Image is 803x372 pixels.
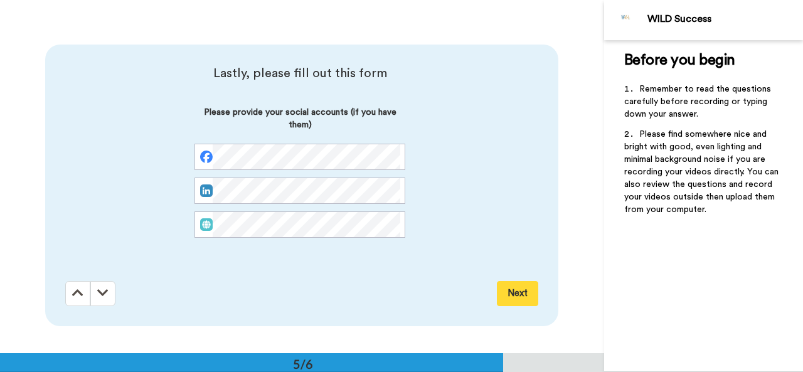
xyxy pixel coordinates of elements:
[497,281,538,306] button: Next
[200,184,213,197] img: linked-in.png
[65,65,534,82] span: Lastly, please fill out this form
[624,85,774,119] span: Remember to read the questions carefully before recording or typing down your answer.
[200,218,213,231] img: web.svg
[200,151,213,163] img: facebook.svg
[194,106,405,144] span: Please provide your social accounts (if you have them)
[611,5,641,35] img: Profile Image
[624,53,735,68] span: Before you begin
[624,130,781,214] span: Please find somewhere nice and bright with good, even lighting and minimal background noise if yo...
[647,13,802,25] div: WILD Success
